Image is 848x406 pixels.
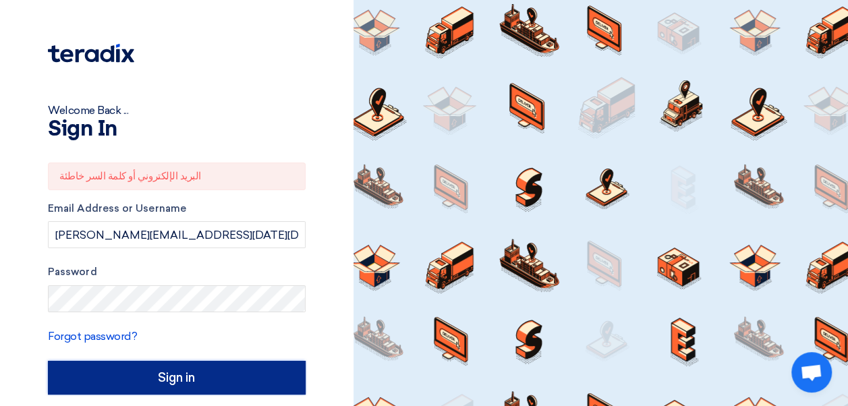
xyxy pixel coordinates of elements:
h1: Sign In [48,119,306,140]
div: Open chat [791,352,832,393]
label: Email Address or Username [48,201,306,216]
input: Sign in [48,361,306,395]
div: Welcome Back ... [48,103,306,119]
div: البريد الإلكتروني أو كلمة السر خاطئة [48,163,306,190]
img: Teradix logo [48,44,134,63]
a: Forgot password? [48,330,137,343]
input: Enter your business email or username [48,221,306,248]
label: Password [48,264,306,280]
